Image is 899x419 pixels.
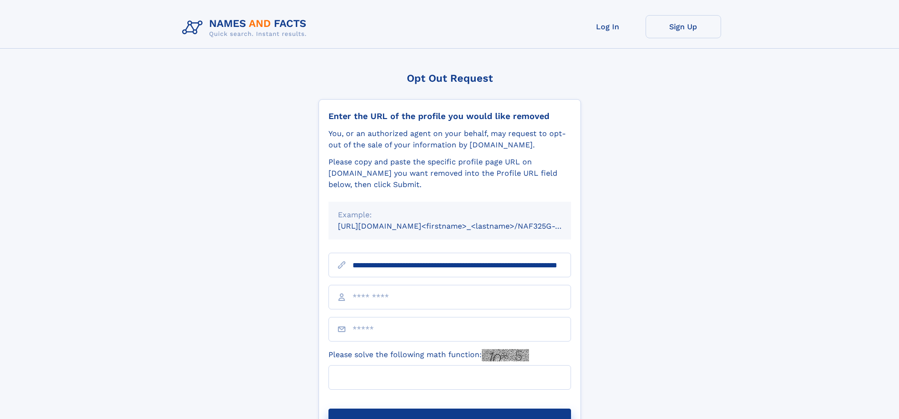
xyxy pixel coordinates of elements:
[646,15,721,38] a: Sign Up
[328,156,571,190] div: Please copy and paste the specific profile page URL on [DOMAIN_NAME] you want removed into the Pr...
[328,349,529,361] label: Please solve the following math function:
[328,111,571,121] div: Enter the URL of the profile you would like removed
[570,15,646,38] a: Log In
[328,128,571,151] div: You, or an authorized agent on your behalf, may request to opt-out of the sale of your informatio...
[338,209,562,221] div: Example:
[338,222,589,231] small: [URL][DOMAIN_NAME]<firstname>_<lastname>/NAF325G-xxxxxxxx
[319,72,581,84] div: Opt Out Request
[178,15,314,41] img: Logo Names and Facts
